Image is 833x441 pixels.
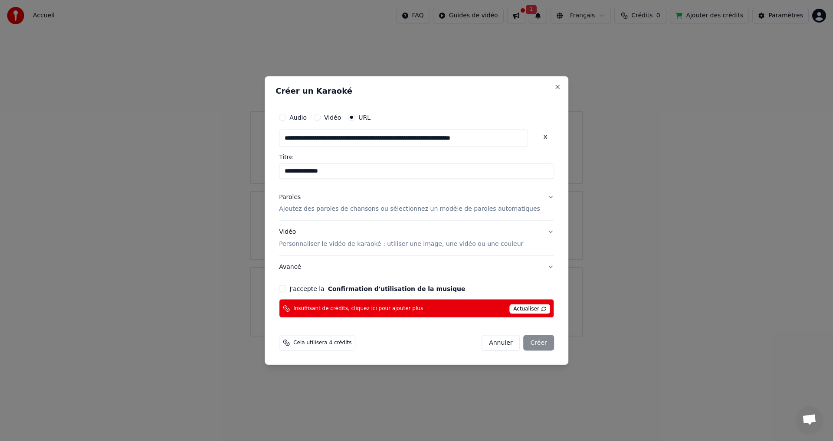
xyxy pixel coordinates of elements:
[279,154,554,160] label: Titre
[358,114,371,120] label: URL
[279,240,523,248] p: Personnaliser le vidéo de karaoké : utiliser une image, une vidéo ou une couleur
[289,114,307,120] label: Audio
[279,256,554,278] button: Avancé
[509,304,550,314] span: Actualiser
[293,340,351,346] span: Cela utilisera 4 crédits
[289,286,465,292] label: J'accepte la
[275,87,558,95] h2: Créer un Karaoké
[482,335,520,351] button: Annuler
[279,193,301,201] div: Paroles
[279,205,540,213] p: Ajoutez des paroles de chansons ou sélectionnez un modèle de paroles automatiques
[324,114,341,120] label: Vidéo
[279,228,523,248] div: Vidéo
[328,286,466,292] button: J'accepte la
[293,305,423,312] span: Insuffisant de crédits, cliquez ici pour ajouter plus
[279,221,554,255] button: VidéoPersonnaliser le vidéo de karaoké : utiliser une image, une vidéo ou une couleur
[279,186,554,220] button: ParolesAjoutez des paroles de chansons ou sélectionnez un modèle de paroles automatiques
